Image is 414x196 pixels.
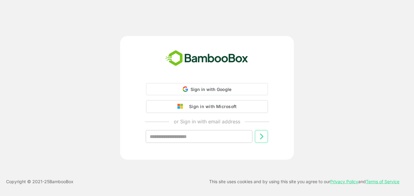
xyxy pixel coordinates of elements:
a: Terms of Service [366,179,399,184]
p: This site uses cookies and by using this site you agree to our and [209,178,399,185]
a: Privacy Policy [330,179,358,184]
p: Copyright © 2021- 25 BambooBox [6,178,73,185]
button: Sign in with Microsoft [146,100,268,113]
div: Sign in with Microsoft [186,103,237,111]
span: Sign in with Google [191,87,232,92]
div: Sign in with Google [146,83,268,95]
p: or Sign in with email address [174,118,240,125]
img: bamboobox [162,48,252,68]
img: google [177,104,186,109]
